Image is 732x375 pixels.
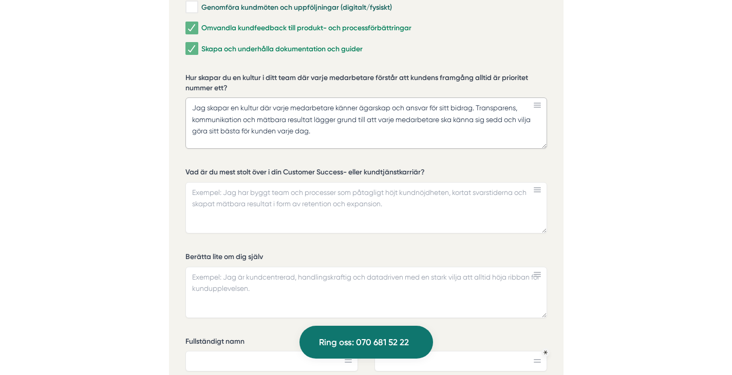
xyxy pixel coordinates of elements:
div: Obligatoriskt [543,350,548,354]
label: Vad är du mest stolt över i din Customer Success- eller kundtjänstkarriär? [185,167,547,180]
label: Hur skapar du en kultur i ditt team där varje medarbetare förstår att kundens framgång alltid är ... [185,73,547,95]
input: Genomföra kundmöten och uppföljningar (digitalt/fysiskt) [185,2,197,12]
a: Ring oss: 070 681 52 22 [299,326,433,359]
label: Bostadsort [374,337,547,349]
span: Ring oss: 070 681 52 22 [319,335,409,349]
input: Omvandla kundfeedback till produkt- och processförbättringar [185,23,197,33]
input: Skapa och underhålla dokumentation och guider [185,44,197,54]
label: Fullständigt namn [185,337,358,349]
label: Berätta lite om dig själv [185,252,547,265]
